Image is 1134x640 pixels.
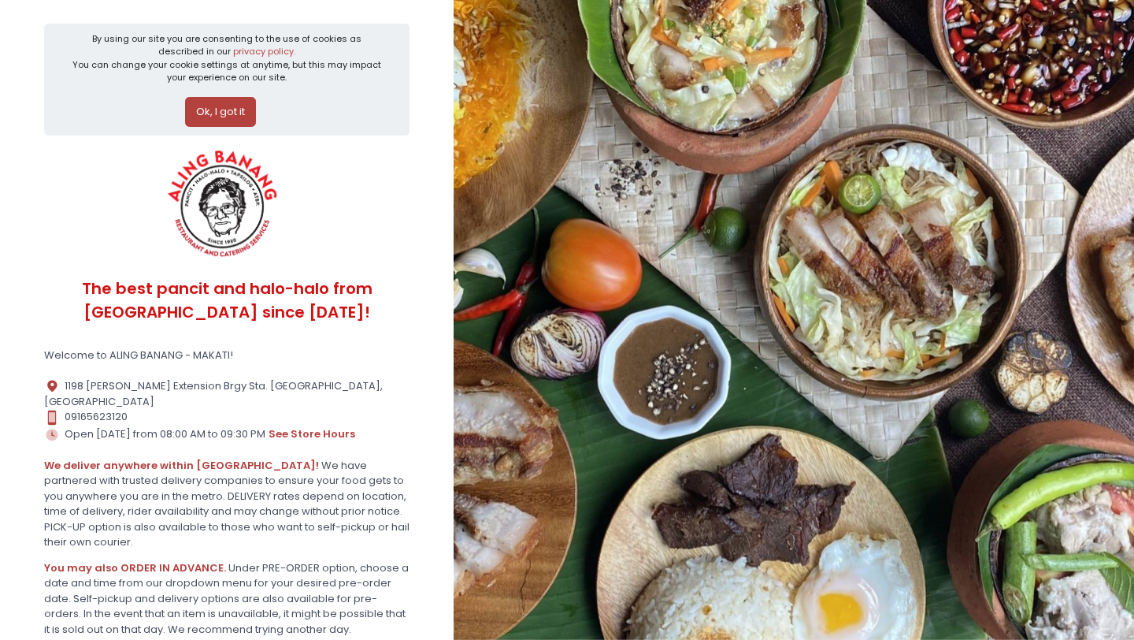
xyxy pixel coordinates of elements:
[158,146,290,264] img: ALING BANANG
[71,32,384,84] div: By using our site you are consenting to the use of cookies as described in our You can change you...
[44,378,409,410] div: 1198 [PERSON_NAME] Extension Brgy Sta. [GEOGRAPHIC_DATA], [GEOGRAPHIC_DATA]
[44,409,409,425] div: 09165623120
[185,97,256,127] button: Ok, I got it
[44,560,226,575] b: You may also ORDER IN ADVANCE.
[44,458,409,550] div: We have partnered with trusted delivery companies to ensure your food gets to you anywhere you ar...
[44,426,409,443] div: Open [DATE] from 08:00 AM to 09:30 PM
[44,458,319,473] b: We deliver anywhere within [GEOGRAPHIC_DATA]!
[44,348,409,363] div: Welcome to ALING BANANG - MAKATI!
[268,426,356,443] button: see store hours
[44,560,409,638] div: Under PRE-ORDER option, choose a date and time from our dropdown menu for your desired pre-order ...
[44,264,409,337] div: The best pancit and halo-halo from [GEOGRAPHIC_DATA] since [DATE]!
[233,45,295,58] a: privacy policy.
